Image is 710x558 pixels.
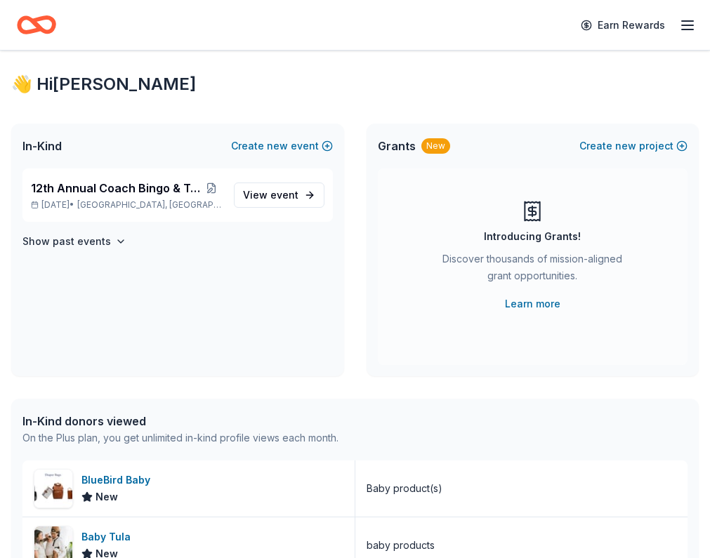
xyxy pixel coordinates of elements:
div: In-Kind donors viewed [22,413,338,430]
a: Learn more [505,295,560,312]
span: [GEOGRAPHIC_DATA], [GEOGRAPHIC_DATA] [77,199,222,211]
div: baby products [367,537,435,554]
div: Baby Tula [81,529,136,545]
div: Discover thousands of mission-aligned grant opportunities. [434,251,632,290]
span: event [270,189,298,201]
div: 👋 Hi [PERSON_NAME] [11,73,699,95]
img: Image for BlueBird Baby [34,470,72,507]
div: On the Plus plan, you get unlimited in-kind profile views each month. [22,430,338,446]
span: new [267,138,288,154]
span: Grants [378,138,416,154]
span: New [96,489,118,505]
a: Home [17,8,56,41]
button: Createnewproject [579,138,688,154]
button: Createnewevent [231,138,333,154]
div: Baby product(s) [367,480,442,497]
div: New [421,138,450,154]
div: BlueBird Baby [81,472,156,489]
span: View [243,187,298,204]
span: 12th Annual Coach Bingo & Tricky Tray [31,180,200,197]
button: Show past events [22,233,126,250]
a: Earn Rewards [572,13,673,38]
a: View event [234,182,324,208]
p: [DATE] • [31,199,223,211]
h4: Show past events [22,233,111,250]
div: Introducing Grants! [484,228,581,245]
span: In-Kind [22,138,62,154]
span: new [615,138,636,154]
